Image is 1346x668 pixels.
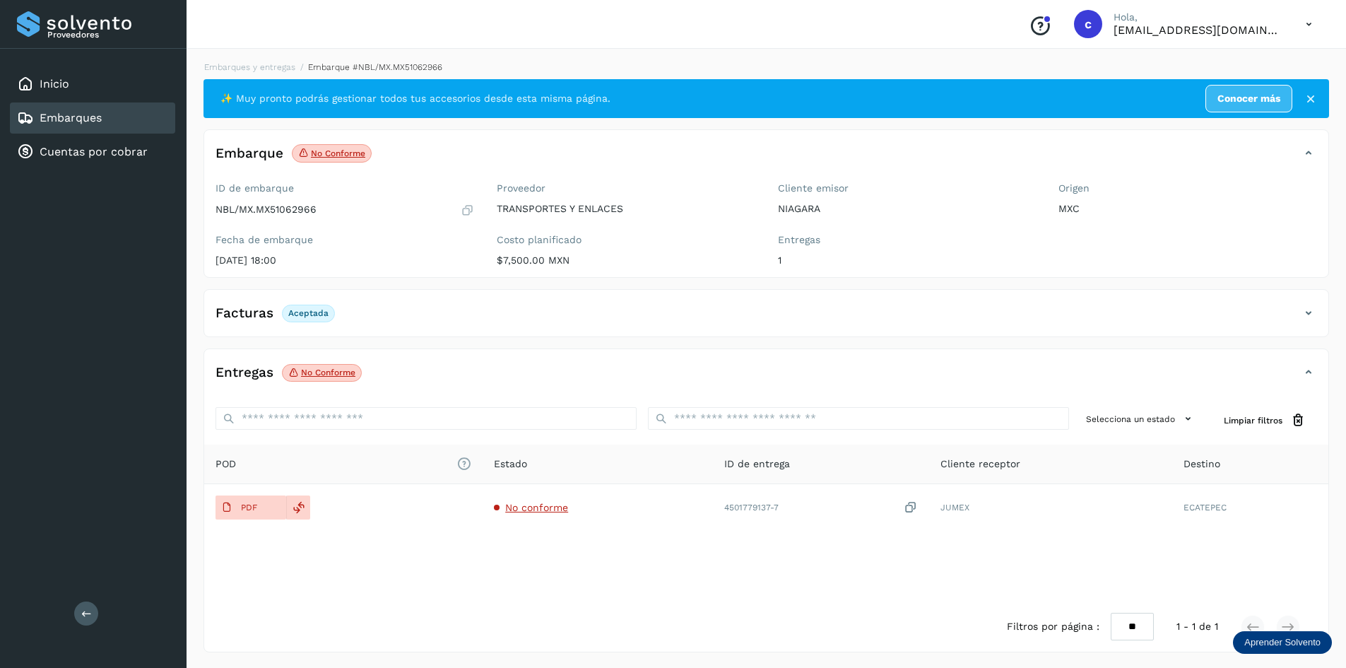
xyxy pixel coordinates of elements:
[216,365,273,381] h4: Entregas
[204,62,295,72] a: Embarques y entregas
[216,254,474,266] p: [DATE] 18:00
[940,457,1020,471] span: Cliente receptor
[216,457,471,471] span: POD
[308,62,442,72] span: Embarque #NBL/MX.MX51062966
[204,301,1328,336] div: FacturasAceptada
[203,61,1329,74] nav: breadcrumb
[40,77,69,90] a: Inicio
[778,234,1037,246] label: Entregas
[505,502,568,513] span: No conforme
[301,368,355,377] p: No conforme
[778,203,1037,215] p: NIAGARA
[286,496,310,520] div: Reemplazar POD
[1212,407,1317,433] button: Limpiar filtros
[1058,203,1317,215] p: MXC
[10,136,175,168] div: Cuentas por cobrar
[497,254,755,266] p: $7,500.00 MXN
[241,503,257,512] p: PDF
[216,204,317,216] p: NBL/MX.MX51062966
[1114,23,1283,37] p: cuentas3@enlacesmet.com.mx
[47,30,170,40] p: Proveedores
[1224,414,1282,427] span: Limpiar filtros
[216,234,474,246] label: Fecha de embarque
[1183,457,1220,471] span: Destino
[216,305,273,322] h4: Facturas
[288,308,329,318] p: Aceptada
[311,148,365,158] p: No conforme
[204,361,1328,396] div: EntregasNo conforme
[724,500,918,515] div: 4501779137-7
[497,203,755,215] p: TRANSPORTES Y ENLACES
[216,182,474,194] label: ID de embarque
[778,182,1037,194] label: Cliente emisor
[778,254,1037,266] p: 1
[216,496,286,520] button: PDF
[497,234,755,246] label: Costo planificado
[10,102,175,134] div: Embarques
[1176,619,1218,634] span: 1 - 1 de 1
[220,91,610,106] span: ✨ Muy pronto podrás gestionar todos tus accesorios desde esta misma página.
[1244,637,1321,648] p: Aprender Solvento
[1205,85,1292,112] a: Conocer más
[204,141,1328,177] div: EmbarqueNo conforme
[1080,407,1201,430] button: Selecciona un estado
[724,457,790,471] span: ID de entrega
[40,111,102,124] a: Embarques
[1233,631,1332,654] div: Aprender Solvento
[1058,182,1317,194] label: Origen
[1114,11,1283,23] p: Hola,
[929,484,1172,531] td: JUMEX
[40,145,148,158] a: Cuentas por cobrar
[1007,619,1099,634] span: Filtros por página :
[216,146,283,162] h4: Embarque
[497,182,755,194] label: Proveedor
[10,69,175,100] div: Inicio
[494,457,527,471] span: Estado
[1172,484,1328,531] td: ECATEPEC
